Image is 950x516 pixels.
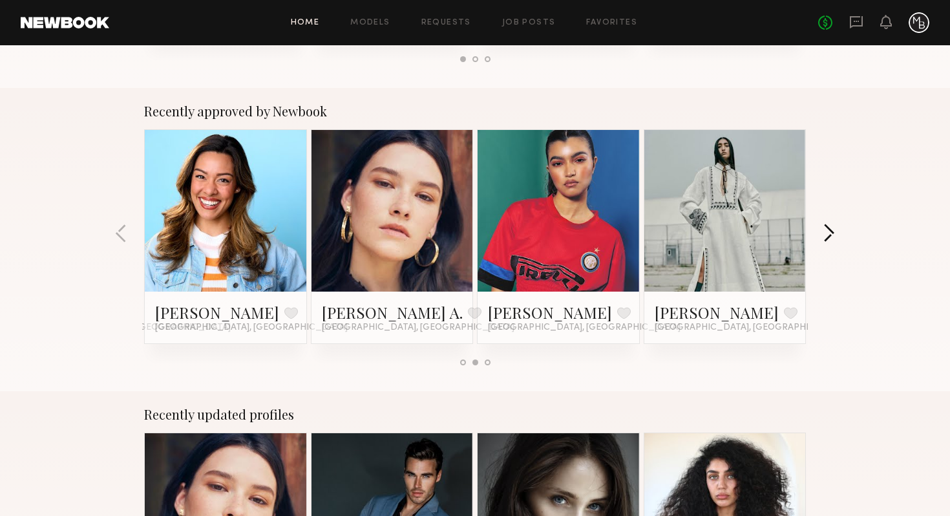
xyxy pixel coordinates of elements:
a: Job Posts [502,19,556,27]
a: Models [350,19,390,27]
div: Recently approved by Newbook [144,103,806,119]
span: [GEOGRAPHIC_DATA], [GEOGRAPHIC_DATA] [155,323,348,333]
a: [PERSON_NAME] A. [322,302,463,323]
span: [GEOGRAPHIC_DATA], [GEOGRAPHIC_DATA] [655,323,847,333]
a: [PERSON_NAME] [155,302,279,323]
div: Recently updated profiles [144,407,806,422]
a: Requests [421,19,471,27]
span: [GEOGRAPHIC_DATA], [GEOGRAPHIC_DATA] [488,323,681,333]
a: Home [291,19,320,27]
span: [GEOGRAPHIC_DATA], [GEOGRAPHIC_DATA] [322,323,514,333]
a: [PERSON_NAME] [655,302,779,323]
a: Favorites [586,19,637,27]
a: [PERSON_NAME] [488,302,612,323]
